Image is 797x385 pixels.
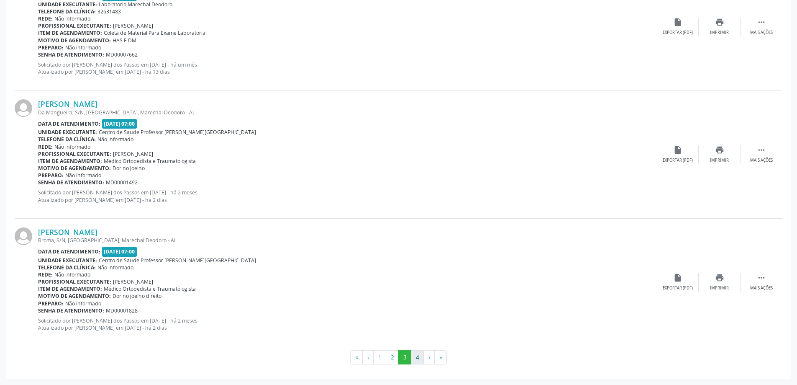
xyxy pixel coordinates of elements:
[750,30,773,36] div: Mais ações
[663,158,693,163] div: Exportar (PDF)
[38,99,97,109] a: [PERSON_NAME]
[710,158,729,163] div: Imprimir
[38,285,102,292] b: Item de agendamento:
[113,22,153,29] span: [PERSON_NAME]
[38,248,100,255] b: Data de atendimento:
[38,8,96,15] b: Telefone da clínica:
[38,264,96,271] b: Telefone da clínica:
[673,18,682,27] i: insert_drive_file
[423,350,435,364] button: Go to next page
[104,29,207,36] span: Coleta de Material Para Exame Laboratorial
[757,18,766,27] i: 
[54,143,90,150] span: Não informado
[113,278,153,285] span: [PERSON_NAME]
[113,292,161,300] span: Dor no joelho direito
[750,285,773,291] div: Mais ações
[113,37,136,44] span: HAS E DM
[54,15,90,22] span: Não informado
[38,179,104,186] b: Senha de atendimento:
[38,37,111,44] b: Motivo de agendamento:
[38,189,657,203] p: Solicitado por [PERSON_NAME] dos Passos em [DATE] - há 2 meses Atualizado por [PERSON_NAME] em [D...
[97,8,121,15] span: 32631483
[710,30,729,36] div: Imprimir
[38,29,102,36] b: Item de agendamento:
[710,285,729,291] div: Imprimir
[99,129,256,136] span: Centro de Saude Professor [PERSON_NAME][GEOGRAPHIC_DATA]
[65,172,101,179] span: Não informado
[434,350,447,364] button: Go to last page
[715,145,724,155] i: print
[38,1,97,8] b: Unidade executante:
[106,307,138,314] span: MD00001828
[715,273,724,282] i: print
[398,350,411,364] button: Go to page 3
[38,307,104,314] b: Senha de atendimento:
[104,158,196,165] span: Médico Ortopedista e Traumatologista
[97,264,133,271] span: Não informado
[38,172,64,179] b: Preparo:
[38,257,97,264] b: Unidade executante:
[38,317,657,331] p: Solicitado por [PERSON_NAME] dos Passos em [DATE] - há 2 meses Atualizado por [PERSON_NAME] em [D...
[38,237,657,244] div: Broma, S/N, [GEOGRAPHIC_DATA], Marechal Deodoro - AL
[757,145,766,155] i: 
[97,136,133,143] span: Não informado
[38,109,657,116] div: Da Mangueira, S/N, [GEOGRAPHIC_DATA], Marechal Deodoro - AL
[750,158,773,163] div: Mais ações
[673,273,682,282] i: insert_drive_file
[38,143,53,150] b: Rede:
[38,292,111,300] b: Motivo de agendamento:
[38,44,64,51] b: Preparo:
[113,150,153,158] span: [PERSON_NAME]
[106,179,138,186] span: MD00001492
[38,22,111,29] b: Profissional executante:
[350,350,363,364] button: Go to first page
[38,129,97,136] b: Unidade executante:
[102,247,137,256] span: [DATE] 07:00
[38,278,111,285] b: Profissional executante:
[99,257,256,264] span: Centro de Saude Professor [PERSON_NAME][GEOGRAPHIC_DATA]
[411,350,424,364] button: Go to page 4
[663,285,693,291] div: Exportar (PDF)
[106,51,138,58] span: MD00007662
[38,15,53,22] b: Rede:
[373,350,386,364] button: Go to page 1
[757,273,766,282] i: 
[362,350,374,364] button: Go to previous page
[38,150,111,158] b: Profissional executante:
[102,119,137,129] span: [DATE] 07:00
[15,99,32,117] img: img
[38,165,111,172] b: Motivo de agendamento:
[38,51,104,58] b: Senha de atendimento:
[38,271,53,278] b: Rede:
[38,227,97,237] a: [PERSON_NAME]
[38,61,657,75] p: Solicitado por [PERSON_NAME] dos Passos em [DATE] - há um mês Atualizado por [PERSON_NAME] em [DA...
[38,300,64,307] b: Preparo:
[15,227,32,245] img: img
[38,158,102,165] b: Item de agendamento:
[715,18,724,27] i: print
[65,44,101,51] span: Não informado
[54,271,90,278] span: Não informado
[38,120,100,127] b: Data de atendimento:
[99,1,172,8] span: Laboratorio Marechal Deodoro
[38,136,96,143] b: Telefone da clínica:
[15,350,782,364] ul: Pagination
[663,30,693,36] div: Exportar (PDF)
[386,350,399,364] button: Go to page 2
[104,285,196,292] span: Médico Ortopedista e Traumatologista
[65,300,101,307] span: Não informado
[673,145,682,155] i: insert_drive_file
[113,165,145,172] span: Dor no joelho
